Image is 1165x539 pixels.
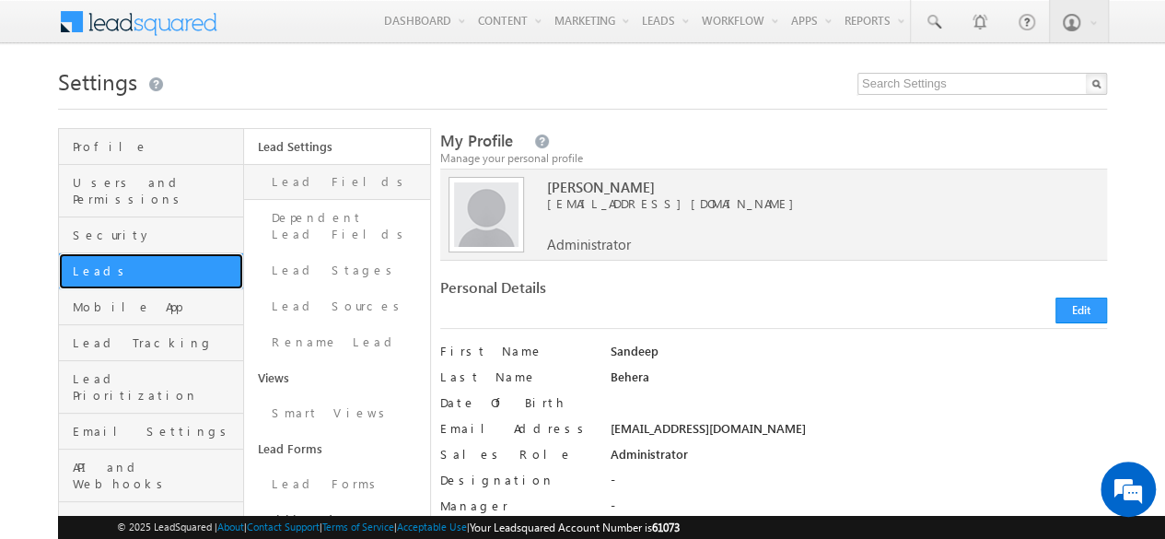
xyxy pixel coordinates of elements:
[73,227,239,243] span: Security
[217,521,244,533] a: About
[244,360,429,395] a: Views
[322,521,394,533] a: Terms of Service
[244,324,429,360] a: Rename Lead
[59,165,243,217] a: Users and Permissions
[59,325,243,361] a: Lead Tracking
[59,217,243,253] a: Security
[244,395,429,431] a: Smart Views
[59,450,243,502] a: API and Webhooks
[58,66,137,96] span: Settings
[440,343,594,359] label: First Name
[652,521,680,534] span: 61073
[59,289,243,325] a: Mobile App
[440,369,594,385] label: Last Name
[440,498,594,514] label: Manager
[73,174,239,207] span: Users and Permissions
[73,370,239,404] span: Lead Prioritization
[611,343,1107,369] div: Sandeep
[244,431,429,466] a: Lead Forms
[611,369,1107,394] div: Behera
[440,150,1107,167] div: Manage your personal profile
[247,521,320,533] a: Contact Support
[244,288,429,324] a: Lead Sources
[73,263,239,279] span: Leads
[244,252,429,288] a: Lead Stages
[857,73,1107,95] input: Search Settings
[547,195,1080,212] span: [EMAIL_ADDRESS][DOMAIN_NAME]
[244,164,429,200] a: Lead Fields
[59,253,243,289] a: Leads
[244,466,429,502] a: Lead Forms
[547,236,631,252] span: Administrator
[59,414,243,450] a: Email Settings
[611,472,1107,498] div: -
[244,129,429,164] a: Lead Settings
[611,420,1107,446] div: [EMAIL_ADDRESS][DOMAIN_NAME]
[440,472,594,488] label: Designation
[1055,298,1107,323] button: Edit
[59,129,243,165] a: Profile
[73,138,239,155] span: Profile
[440,420,594,437] label: Email Address
[397,521,467,533] a: Acceptable Use
[440,279,765,305] div: Personal Details
[73,423,239,439] span: Email Settings
[244,502,429,537] a: Activities and Scores
[73,299,239,315] span: Mobile App
[73,459,239,492] span: API and Webhooks
[117,519,680,536] span: © 2025 LeadSquared | | | | |
[440,446,594,463] label: Sales Role
[547,179,1080,195] span: [PERSON_NAME]
[611,498,1107,523] div: -
[470,521,680,534] span: Your Leadsquared Account Number is
[244,200,429,252] a: Dependent Lead Fields
[611,446,1107,472] div: Administrator
[440,394,594,411] label: Date Of Birth
[440,130,513,151] span: My Profile
[59,361,243,414] a: Lead Prioritization
[73,334,239,351] span: Lead Tracking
